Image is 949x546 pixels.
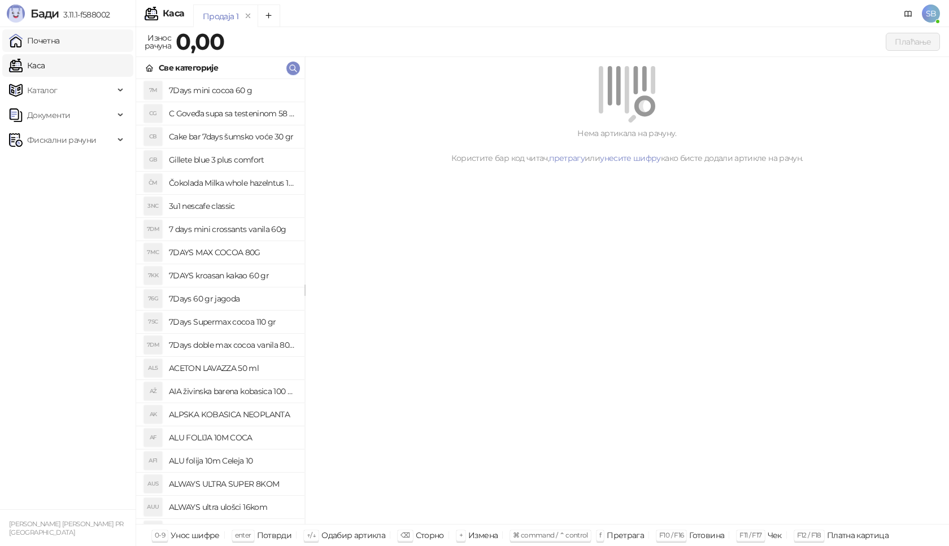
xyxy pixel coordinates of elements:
[144,475,162,493] div: AUS
[144,382,162,400] div: AŽ
[176,28,224,55] strong: 0,00
[416,528,444,543] div: Сторно
[144,243,162,261] div: 7MC
[827,528,889,543] div: Платна картица
[27,129,96,151] span: Фискални рачуни
[689,528,724,543] div: Готовина
[144,128,162,146] div: CB
[739,531,761,539] span: F11 / F17
[7,5,25,23] img: Logo
[144,405,162,423] div: AK
[459,531,463,539] span: +
[169,197,295,215] h4: 3u1 nescafe classic
[235,531,251,539] span: enter
[155,531,165,539] span: 0-9
[659,531,684,539] span: F10 / F16
[169,359,295,377] h4: ACETON LAVAZZA 50 ml
[144,220,162,238] div: 7DM
[513,531,588,539] span: ⌘ command / ⌃ control
[159,62,218,74] div: Све категорије
[319,127,935,164] div: Нема артикала на рачуну. Користите бар код читач, или како бисте додали артикле на рачун.
[144,498,162,516] div: AUU
[169,475,295,493] h4: ALWAYS ULTRA SUPER 8KOM
[886,33,940,51] button: Плаћање
[169,104,295,123] h4: C Goveđa supa sa testeninom 58 grama
[169,220,295,238] h4: 7 days mini crossants vanila 60g
[9,29,60,52] a: Почетна
[169,290,295,308] h4: 7Days 60 gr jagoda
[31,7,59,20] span: Бади
[401,531,410,539] span: ⌫
[144,290,162,308] div: 76G
[144,267,162,285] div: 7KK
[144,81,162,99] div: 7M
[144,197,162,215] div: 3NC
[257,528,292,543] div: Потврди
[27,104,70,126] span: Документи
[922,5,940,23] span: SB
[144,429,162,447] div: AF
[307,531,316,539] span: ↑/↓
[136,79,304,524] div: grid
[144,521,162,539] div: A0L
[468,528,498,543] div: Измена
[241,11,255,21] button: remove
[203,10,238,23] div: Продаја 1
[144,359,162,377] div: AL5
[144,104,162,123] div: CG
[169,521,295,539] h4: AMSTEL 0,5 LIMENKA
[169,151,295,169] h4: Gillete blue 3 plus comfort
[144,452,162,470] div: AF1
[144,313,162,331] div: 7SC
[169,498,295,516] h4: ALWAYS ultra ulošci 16kom
[549,153,585,163] a: претрагу
[258,5,280,27] button: Add tab
[144,151,162,169] div: GB
[142,30,173,53] div: Износ рачуна
[169,429,295,447] h4: ALU FOLIJA 10M COCA
[169,313,295,331] h4: 7Days Supermax cocoa 110 gr
[163,9,184,18] div: Каса
[9,520,124,536] small: [PERSON_NAME] [PERSON_NAME] PR [GEOGRAPHIC_DATA]
[59,10,110,20] span: 3.11.1-f588002
[797,531,821,539] span: F12 / F18
[169,405,295,423] h4: ALPSKA KOBASICA NEOPLANTA
[169,128,295,146] h4: Cake bar 7days šumsko voće 30 gr
[169,174,295,192] h4: Čokolada Milka whole hazelntus 100 gr
[144,174,162,192] div: ČM
[321,528,385,543] div: Одабир артикла
[171,528,220,543] div: Унос шифре
[169,382,295,400] h4: AIA živinska barena kobasica 100 gr
[607,528,644,543] div: Претрага
[169,336,295,354] h4: 7Days doble max cocoa vanila 80 gr
[169,452,295,470] h4: ALU folija 10m Celeja 10
[899,5,917,23] a: Документација
[599,531,601,539] span: f
[27,79,58,102] span: Каталог
[169,267,295,285] h4: 7DAYS kroasan kakao 60 gr
[169,81,295,99] h4: 7Days mini cocoa 60 g
[144,336,162,354] div: 7DM
[169,243,295,261] h4: 7DAYS MAX COCOA 80G
[768,528,782,543] div: Чек
[600,153,661,163] a: унесите шифру
[9,54,45,77] a: Каса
